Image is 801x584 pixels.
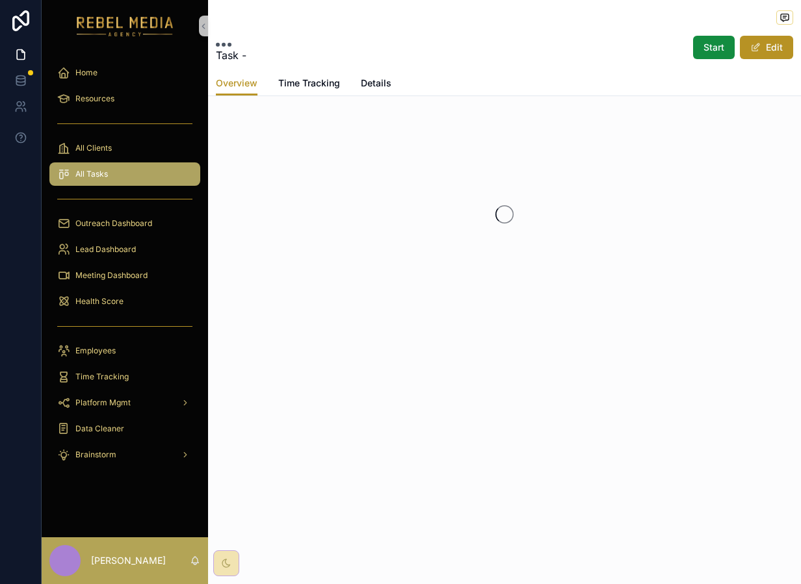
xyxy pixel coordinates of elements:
span: Brainstorm [75,450,116,460]
span: Task - [216,47,246,63]
div: scrollable content [42,52,208,483]
a: Brainstorm [49,443,200,466]
span: Overview [216,77,257,90]
a: Health Score [49,290,200,313]
span: Data Cleaner [75,424,124,434]
a: Home [49,61,200,84]
span: Platform Mgmt [75,398,131,408]
p: [PERSON_NAME] [91,554,166,567]
a: Resources [49,87,200,110]
a: Time Tracking [49,365,200,388]
button: Edit [740,36,793,59]
a: Details [361,71,391,97]
a: All Tasks [49,162,200,186]
span: Start [703,41,724,54]
a: Lead Dashboard [49,238,200,261]
a: Meeting Dashboard [49,264,200,287]
span: Resources [75,94,114,104]
span: Meeting Dashboard [75,270,148,281]
a: Time Tracking [278,71,340,97]
a: Outreach Dashboard [49,212,200,235]
span: Details [361,77,391,90]
span: Lead Dashboard [75,244,136,255]
a: All Clients [49,136,200,160]
button: Start [693,36,735,59]
a: Data Cleaner [49,417,200,440]
span: Time Tracking [278,77,340,90]
span: Outreach Dashboard [75,218,152,229]
span: Health Score [75,296,124,307]
a: Employees [49,339,200,362]
span: All Tasks [75,169,108,179]
span: Time Tracking [75,372,129,382]
a: Overview [216,71,257,96]
span: Home [75,68,98,78]
a: Platform Mgmt [49,391,200,414]
img: App logo [77,16,174,36]
span: Employees [75,346,116,356]
span: All Clients [75,143,112,153]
